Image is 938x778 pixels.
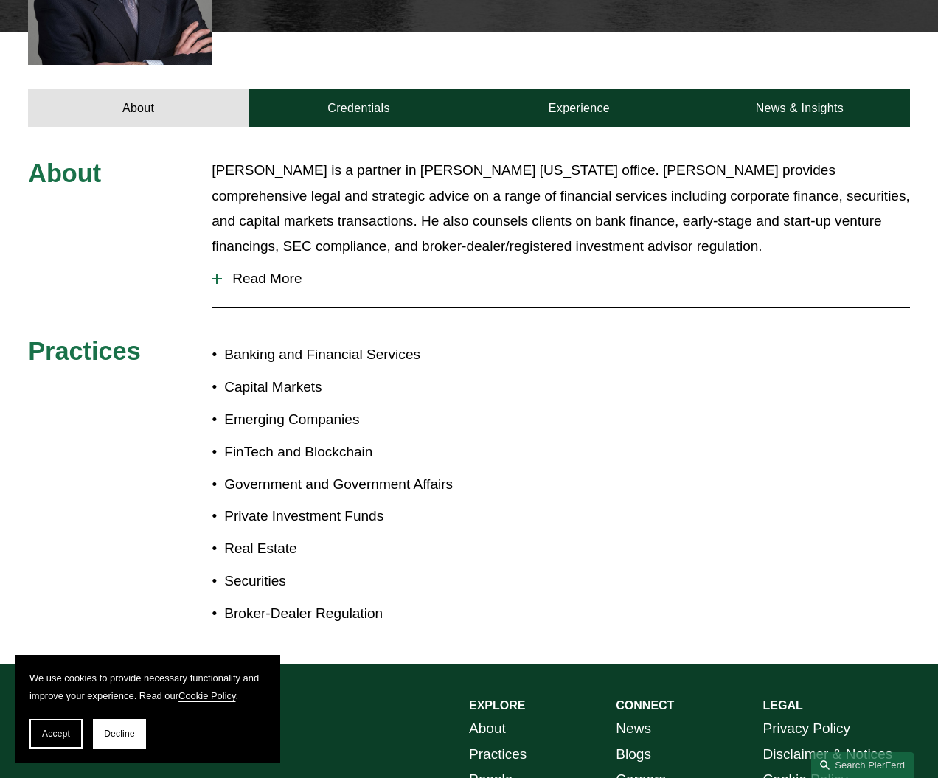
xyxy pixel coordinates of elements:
[469,699,525,712] strong: EXPLORE
[616,742,651,767] a: Blogs
[224,536,469,561] p: Real Estate
[616,716,651,741] a: News
[469,716,506,741] a: About
[616,699,674,712] strong: CONNECT
[28,89,249,127] a: About
[104,729,135,739] span: Decline
[763,699,803,712] strong: LEGAL
[28,159,101,187] span: About
[28,337,141,365] span: Practices
[249,89,469,127] a: Credentials
[178,690,235,701] a: Cookie Policy
[224,601,469,626] p: Broker-Dealer Regulation
[224,504,469,529] p: Private Investment Funds
[763,716,851,741] a: Privacy Policy
[224,569,469,594] p: Securities
[469,742,527,767] a: Practices
[224,440,469,465] p: FinTech and Blockchain
[93,719,146,749] button: Decline
[224,407,469,432] p: Emerging Companies
[689,89,910,127] a: News & Insights
[224,375,469,400] p: Capital Markets
[212,158,910,259] p: [PERSON_NAME] is a partner in [PERSON_NAME] [US_STATE] office. [PERSON_NAME] provides comprehensi...
[811,752,914,778] a: Search this site
[763,742,893,767] a: Disclaimer & Notices
[42,729,70,739] span: Accept
[224,342,469,367] p: Banking and Financial Services
[224,472,469,497] p: Government and Government Affairs
[29,719,83,749] button: Accept
[15,655,280,763] section: Cookie banner
[469,89,689,127] a: Experience
[29,670,265,704] p: We use cookies to provide necessary functionality and improve your experience. Read our .
[212,260,910,298] button: Read More
[222,271,910,287] span: Read More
